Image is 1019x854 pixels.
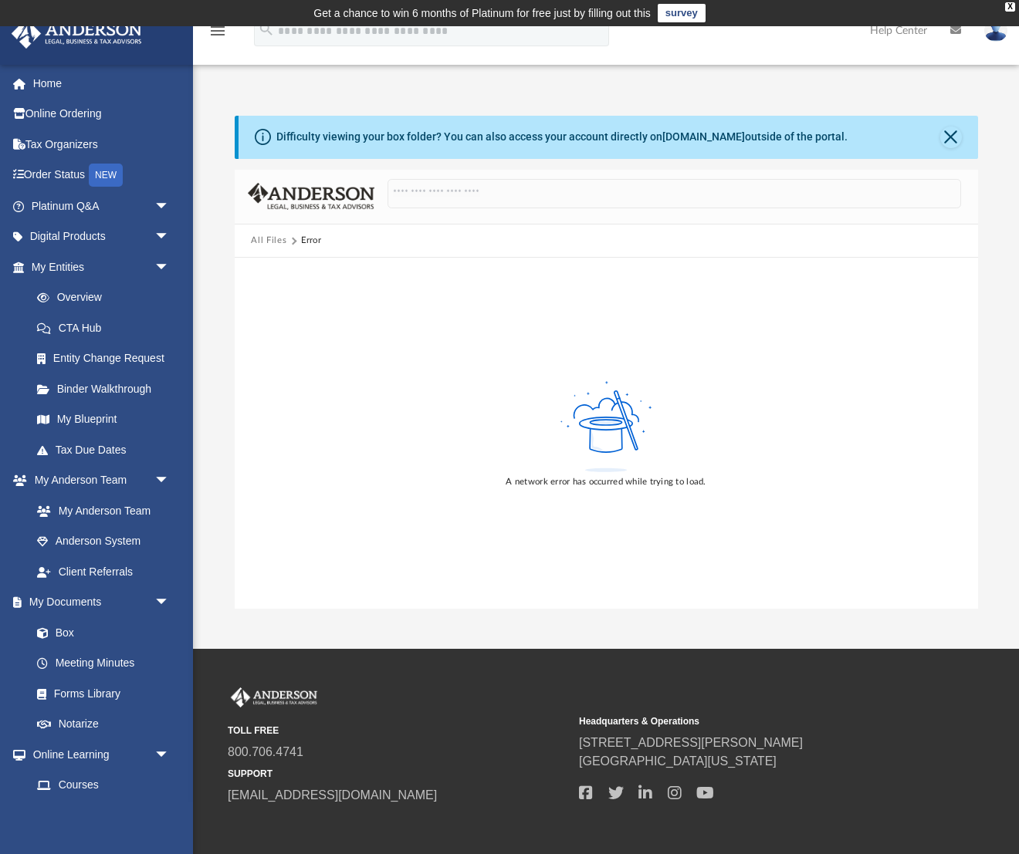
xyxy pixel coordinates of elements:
a: Digital Productsarrow_drop_down [11,221,193,252]
a: Meeting Minutes [22,648,185,679]
span: arrow_drop_down [154,587,185,619]
span: arrow_drop_down [154,191,185,222]
a: Forms Library [22,678,178,709]
span: arrow_drop_down [154,739,185,771]
a: Tax Organizers [11,129,193,160]
a: Anderson System [22,526,185,557]
a: Box [22,617,178,648]
a: My Anderson Team [22,495,178,526]
a: Notarize [22,709,185,740]
a: Home [11,68,193,99]
a: Order StatusNEW [11,160,193,191]
a: My Anderson Teamarrow_drop_down [11,465,185,496]
a: Client Referrals [22,556,185,587]
a: Platinum Q&Aarrow_drop_down [11,191,193,221]
img: Anderson Advisors Platinum Portal [228,687,320,707]
div: Difficulty viewing your box folder? You can also access your account directly on outside of the p... [276,129,848,145]
small: TOLL FREE [228,724,568,738]
small: Headquarters & Operations [579,714,919,728]
div: NEW [89,164,123,187]
div: close [1005,2,1015,12]
button: Close [940,127,962,148]
span: arrow_drop_down [154,221,185,253]
input: Search files and folders [388,179,960,208]
small: SUPPORT [228,767,568,781]
span: arrow_drop_down [154,465,185,497]
a: menu [208,29,227,40]
i: menu [208,22,227,40]
a: [DOMAIN_NAME] [662,130,745,143]
button: All Files [251,234,286,248]
a: CTA Hub [22,312,193,343]
img: User Pic [984,19,1007,42]
div: A network error has occurred while trying to load. [506,475,706,489]
a: Binder Walkthrough [22,373,193,404]
a: My Blueprint [22,404,185,435]
a: [STREET_ADDRESS][PERSON_NAME] [579,736,803,749]
a: My Entitiesarrow_drop_down [11,251,193,282]
a: Courses [22,770,185,801]
a: Online Learningarrow_drop_down [11,739,185,770]
a: Video Training [22,800,178,831]
span: arrow_drop_down [154,251,185,283]
div: Error [301,234,321,248]
a: Overview [22,282,193,313]
div: Get a chance to win 6 months of Platinum for free just by filling out this [313,4,651,22]
a: survey [658,4,706,22]
a: Entity Change Request [22,343,193,374]
a: 800.706.4741 [228,745,303,758]
a: [EMAIL_ADDRESS][DOMAIN_NAME] [228,788,437,802]
a: My Documentsarrow_drop_down [11,587,185,618]
a: Online Ordering [11,99,193,130]
img: Anderson Advisors Platinum Portal [7,19,147,49]
i: search [258,21,275,38]
a: [GEOGRAPHIC_DATA][US_STATE] [579,754,777,768]
a: Tax Due Dates [22,434,193,465]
